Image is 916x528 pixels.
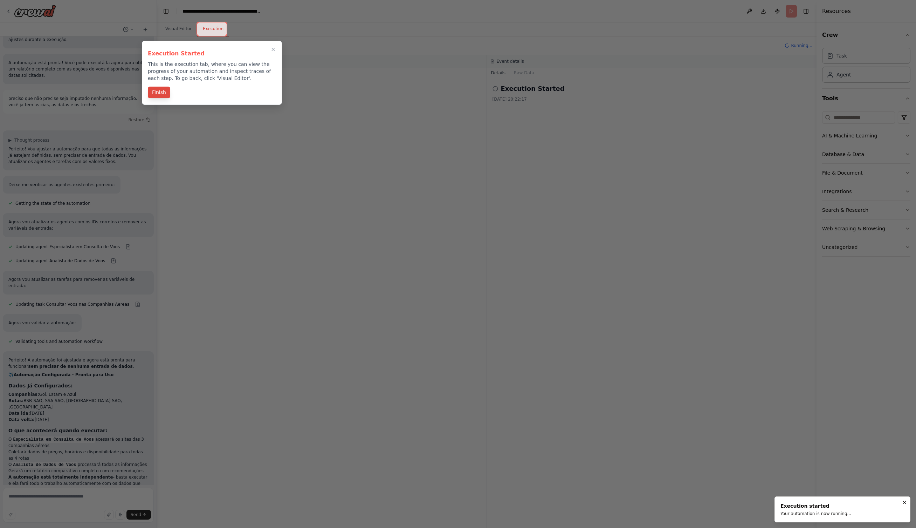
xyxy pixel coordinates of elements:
button: Hide left sidebar [161,6,171,16]
button: Finish [148,87,170,98]
div: Execution started [780,502,851,509]
div: Your automation is now running... [780,511,851,516]
button: Close walkthrough [269,45,277,54]
h3: Execution Started [148,49,276,58]
p: This is the execution tab, where you can view the progress of your automation and inspect traces ... [148,61,276,82]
